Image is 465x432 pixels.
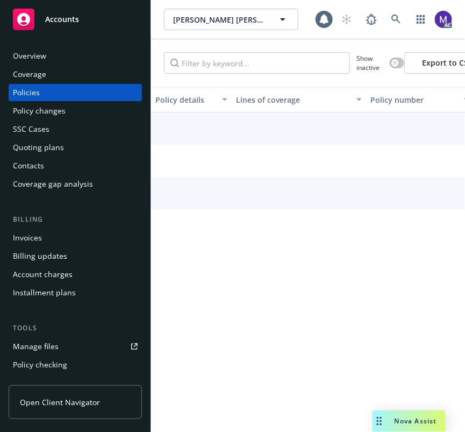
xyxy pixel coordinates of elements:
[9,66,142,83] a: Coverage
[9,323,142,334] div: Tools
[236,94,350,105] div: Lines of coverage
[151,87,232,112] button: Policy details
[9,102,142,119] a: Policy changes
[20,396,100,408] span: Open Client Navigator
[13,157,44,174] div: Contacts
[13,284,76,301] div: Installment plans
[9,139,142,156] a: Quoting plans
[13,66,46,83] div: Coverage
[13,356,67,373] div: Policy checking
[410,9,432,30] a: Switch app
[45,15,79,24] span: Accounts
[9,229,142,246] a: Invoices
[9,338,142,355] a: Manage files
[155,94,216,105] div: Policy details
[13,374,81,392] div: Manage exposures
[13,121,49,138] div: SSC Cases
[9,266,142,283] a: Account charges
[13,47,46,65] div: Overview
[9,157,142,174] a: Contacts
[232,87,366,112] button: Lines of coverage
[9,247,142,265] a: Billing updates
[9,356,142,373] a: Policy checking
[9,84,142,101] a: Policies
[435,11,452,28] img: photo
[13,338,59,355] div: Manage files
[9,214,142,225] div: Billing
[336,9,357,30] a: Start snowing
[13,139,64,156] div: Quoting plans
[9,47,142,65] a: Overview
[164,52,350,74] input: Filter by keyword...
[9,374,142,392] a: Manage exposures
[164,9,298,30] button: [PERSON_NAME] [PERSON_NAME] & Associates, Inc.
[173,14,266,25] span: [PERSON_NAME] [PERSON_NAME] & Associates, Inc.
[13,102,66,119] div: Policy changes
[13,175,93,193] div: Coverage gap analysis
[13,84,40,101] div: Policies
[361,9,382,30] a: Report a Bug
[370,94,457,105] div: Policy number
[395,416,437,426] span: Nova Assist
[13,247,67,265] div: Billing updates
[385,9,407,30] a: Search
[13,229,42,246] div: Invoices
[9,175,142,193] a: Coverage gap analysis
[373,410,386,432] div: Drag to move
[373,410,446,432] button: Nova Assist
[9,284,142,301] a: Installment plans
[13,266,73,283] div: Account charges
[356,54,385,72] span: Show inactive
[9,4,142,34] a: Accounts
[9,121,142,138] a: SSC Cases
